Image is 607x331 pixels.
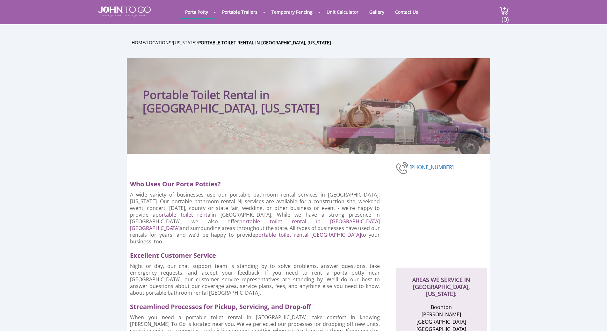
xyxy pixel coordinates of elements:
[315,95,487,154] img: Truck
[147,40,171,46] a: Locations
[130,299,386,311] h2: Streamlined Processes for Pickup, Servicing, and Drop-off
[499,6,509,15] img: cart a
[173,40,197,46] a: [US_STATE]
[217,6,262,18] a: Portable Trailers
[402,268,481,297] h2: AREAS WE SERVICE IN [GEOGRAPHIC_DATA], [US_STATE]:
[130,248,386,260] h2: Excellent Customer Service
[155,211,212,218] a: portable toilet rental
[255,231,361,238] a: portable toilet rental [GEOGRAPHIC_DATA]
[132,39,495,46] ul: / / /
[130,263,380,296] p: Night or day, our chat support team is standing by to solve problems, answer questions, take emer...
[198,40,331,46] a: Portable toilet rental in [GEOGRAPHIC_DATA], [US_STATE]
[410,311,473,318] li: [PERSON_NAME]
[130,218,380,232] a: portable toilet rental in [GEOGRAPHIC_DATA] [GEOGRAPHIC_DATA]
[267,6,317,18] a: Temporary Fencing
[132,40,145,46] a: Home
[180,6,213,18] a: Porta Potty
[130,191,380,245] p: A wide variety of businesses use our portable bathroom rental services in [GEOGRAPHIC_DATA], [US_...
[322,6,363,18] a: Unit Calculator
[396,161,409,175] img: phone-number
[143,71,348,115] h1: Portable Toilet Rental in [GEOGRAPHIC_DATA], [US_STATE]
[410,304,473,311] li: Boonton
[130,177,386,188] h2: Who Uses Our Porta Potties?
[98,6,151,17] img: JOHN to go
[390,6,423,18] a: Contact Us
[409,164,454,171] a: [PHONE_NUMBER]
[501,10,509,24] span: (0)
[365,6,389,18] a: Gallery
[410,318,473,326] li: [GEOGRAPHIC_DATA]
